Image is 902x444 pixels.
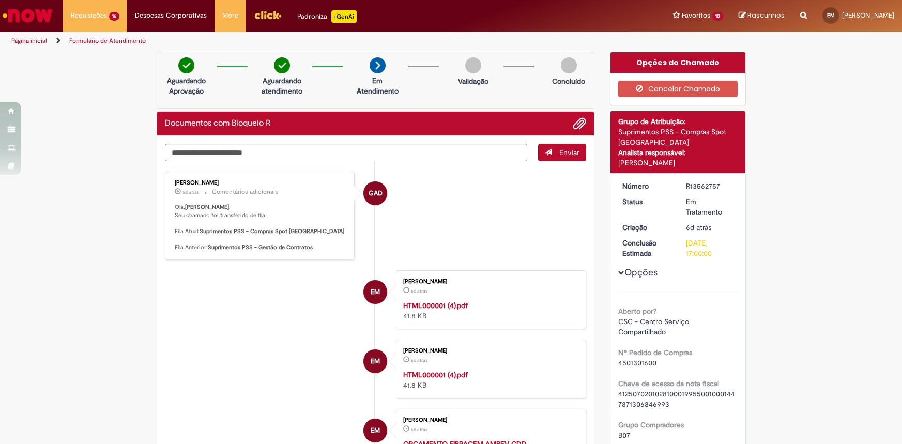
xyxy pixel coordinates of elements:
img: click_logo_yellow_360x200.png [254,7,282,23]
span: Enviar [559,148,579,157]
time: 24/09/2025 12:04:12 [411,357,427,363]
time: 24/09/2025 12:04:48 [686,223,711,232]
textarea: Digite sua mensagem aqui... [165,144,528,161]
span: EM [371,280,380,304]
img: img-circle-grey.png [561,57,577,73]
div: [PERSON_NAME] [618,158,738,168]
p: Aguardando atendimento [257,75,307,96]
div: Erika Mayane Oliveira Miranda [363,280,387,304]
div: R13562757 [686,181,734,191]
div: 41.8 KB [403,300,575,321]
button: Enviar [538,144,586,161]
time: 24/09/2025 12:04:43 [411,288,427,294]
p: Validação [458,76,488,86]
span: 41250702010281000199550010001447871306846993 [618,389,735,409]
span: 16 [109,12,119,21]
span: [PERSON_NAME] [842,11,894,20]
b: Nº Pedido de Compras [618,348,692,357]
div: Suprimentos PSS - Compras Spot [GEOGRAPHIC_DATA] [618,127,738,147]
img: arrow-next.png [370,57,386,73]
span: GAD [369,181,383,206]
span: Rascunhos [747,10,785,20]
div: Em Tratamento [686,196,734,217]
span: 6d atrás [411,357,427,363]
span: Requisições [71,10,107,21]
dt: Criação [615,222,678,233]
span: 4501301600 [618,358,656,368]
b: Suprimentos PSS - Compras Spot [GEOGRAPHIC_DATA] [200,227,344,235]
dt: Número [615,181,678,191]
img: check-circle-green.png [274,57,290,73]
a: Formulário de Atendimento [69,37,146,45]
span: 6d atrás [411,426,427,433]
ul: Trilhas de página [8,32,593,51]
div: Erika Mayane Oliveira Miranda [363,349,387,373]
span: 6d atrás [411,288,427,294]
div: [PERSON_NAME] [403,348,575,354]
div: [PERSON_NAME] [403,279,575,285]
b: Suprimentos PSS - Gestão de Contratos [208,243,313,251]
span: More [222,10,238,21]
div: [PERSON_NAME] [175,180,347,186]
span: 6d atrás [686,223,711,232]
img: img-circle-grey.png [465,57,481,73]
span: Favoritos [682,10,710,21]
time: 24/09/2025 12:04:05 [411,426,427,433]
div: [DATE] 17:00:00 [686,238,734,258]
small: Comentários adicionais [212,188,278,196]
img: ServiceNow [1,5,54,26]
a: HTML000001 (4).pdf [403,301,468,310]
div: [PERSON_NAME] [403,417,575,423]
time: 25/09/2025 13:30:42 [182,189,199,195]
a: Rascunhos [739,11,785,21]
p: Olá, , Seu chamado foi transferido de fila. Fila Atual: Fila Anterior: [175,203,347,252]
p: +GenAi [331,10,357,23]
b: Aberto por? [618,307,656,316]
div: 24/09/2025 12:04:48 [686,222,734,233]
div: Padroniza [297,10,357,23]
a: Página inicial [11,37,47,45]
dt: Conclusão Estimada [615,238,678,258]
div: Gabriela Alves De Souza [363,181,387,205]
span: EM [827,12,835,19]
b: Chave de acesso da nota fiscal [618,379,719,388]
a: HTML000001 (4).pdf [403,370,468,379]
div: Opções do Chamado [610,52,745,73]
h2: Documentos com Bloqueio R Histórico de tíquete [165,119,271,128]
span: EM [371,418,380,443]
button: Adicionar anexos [573,117,586,130]
span: CSC - Centro Serviço Compartilhado [618,317,691,336]
div: Grupo de Atribuição: [618,116,738,127]
span: 5d atrás [182,189,199,195]
span: B07 [618,431,630,440]
div: Erika Mayane Oliveira Miranda [363,419,387,442]
p: Aguardando Aprovação [161,75,211,96]
img: check-circle-green.png [178,57,194,73]
span: EM [371,349,380,374]
span: Despesas Corporativas [135,10,207,21]
b: [PERSON_NAME] [185,203,229,211]
p: Concluído [552,76,585,86]
button: Cancelar Chamado [618,81,738,97]
b: Grupo Compradores [618,420,684,430]
p: Em Atendimento [353,75,403,96]
span: 10 [712,12,723,21]
div: 41.8 KB [403,370,575,390]
div: Analista responsável: [618,147,738,158]
dt: Status [615,196,678,207]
